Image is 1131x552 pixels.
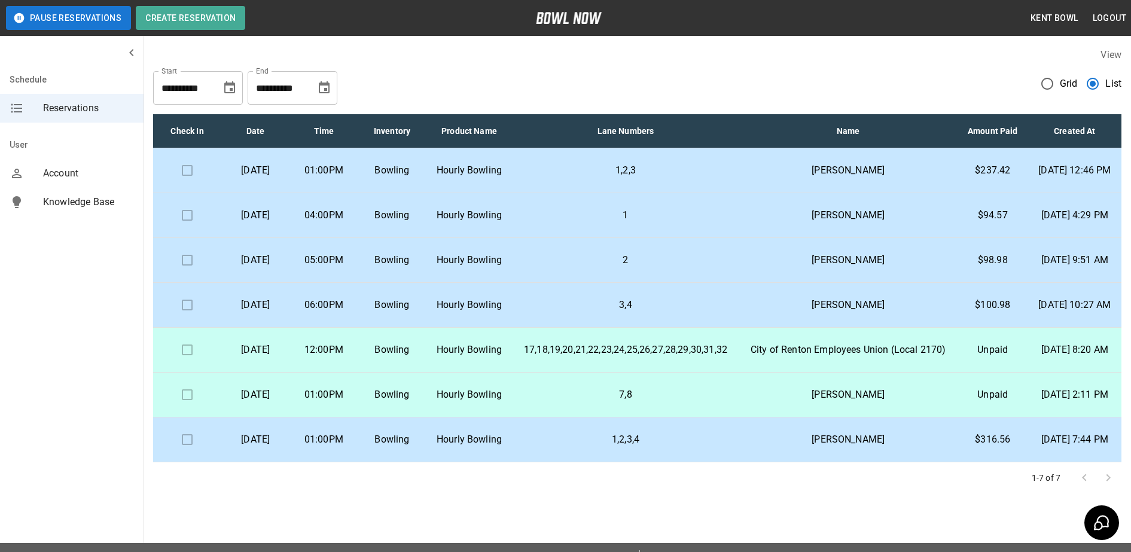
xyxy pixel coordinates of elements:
[967,208,1019,222] p: $94.57
[221,114,289,148] th: Date
[231,208,280,222] p: [DATE]
[1032,472,1060,484] p: 1-7 of 7
[436,163,503,178] p: Hourly Bowling
[1038,432,1112,447] p: [DATE] 7:44 PM
[436,432,503,447] p: Hourly Bowling
[967,163,1019,178] p: $237.42
[522,432,729,447] p: 1,2,3,4
[299,388,348,402] p: 01:00PM
[218,76,242,100] button: Choose date, selected date is Sep 11, 2025
[749,432,948,447] p: [PERSON_NAME]
[749,298,948,312] p: [PERSON_NAME]
[299,208,348,222] p: 04:00PM
[436,298,503,312] p: Hourly Bowling
[739,114,958,148] th: Name
[967,298,1019,312] p: $100.98
[358,114,426,148] th: Inventory
[522,253,729,267] p: 2
[312,76,336,100] button: Choose date, selected date is Oct 11, 2025
[299,343,348,357] p: 12:00PM
[512,114,739,148] th: Lane Numbers
[436,253,503,267] p: Hourly Bowling
[289,114,358,148] th: Time
[231,253,280,267] p: [DATE]
[1088,7,1131,29] button: Logout
[749,208,948,222] p: [PERSON_NAME]
[536,12,602,24] img: logo
[967,343,1019,357] p: Unpaid
[1105,77,1121,91] span: List
[136,6,245,30] button: Create Reservation
[43,195,134,209] span: Knowledge Base
[231,343,280,357] p: [DATE]
[231,298,280,312] p: [DATE]
[367,343,416,357] p: Bowling
[436,208,503,222] p: Hourly Bowling
[522,388,729,402] p: 7,8
[426,114,513,148] th: Product Name
[1028,114,1121,148] th: Created At
[522,208,729,222] p: 1
[436,343,503,357] p: Hourly Bowling
[6,6,131,30] button: Pause Reservations
[231,163,280,178] p: [DATE]
[967,388,1019,402] p: Unpaid
[153,114,221,148] th: Check In
[299,253,348,267] p: 05:00PM
[967,432,1019,447] p: $316.56
[299,298,348,312] p: 06:00PM
[367,253,416,267] p: Bowling
[1026,7,1083,29] button: Kent Bowl
[367,298,416,312] p: Bowling
[967,253,1019,267] p: $98.98
[367,432,416,447] p: Bowling
[367,163,416,178] p: Bowling
[367,388,416,402] p: Bowling
[231,388,280,402] p: [DATE]
[299,432,348,447] p: 01:00PM
[1100,49,1121,60] label: View
[1038,343,1112,357] p: [DATE] 8:20 AM
[749,253,948,267] p: [PERSON_NAME]
[1038,253,1112,267] p: [DATE] 9:51 AM
[43,166,134,181] span: Account
[231,432,280,447] p: [DATE]
[1060,77,1078,91] span: Grid
[1038,298,1112,312] p: [DATE] 10:27 AM
[299,163,348,178] p: 01:00PM
[1038,208,1112,222] p: [DATE] 4:29 PM
[749,388,948,402] p: [PERSON_NAME]
[522,343,729,357] p: 17,18,19,20,21,22,23,24,25,26,27,28,29,30,31,32
[749,163,948,178] p: [PERSON_NAME]
[522,298,729,312] p: 3,4
[958,114,1028,148] th: Amount Paid
[43,101,134,115] span: Reservations
[436,388,503,402] p: Hourly Bowling
[1038,163,1112,178] p: [DATE] 12:46 PM
[1038,388,1112,402] p: [DATE] 2:11 PM
[522,163,729,178] p: 1,2,3
[367,208,416,222] p: Bowling
[749,343,948,357] p: City of Renton Employees Union (Local 2170)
